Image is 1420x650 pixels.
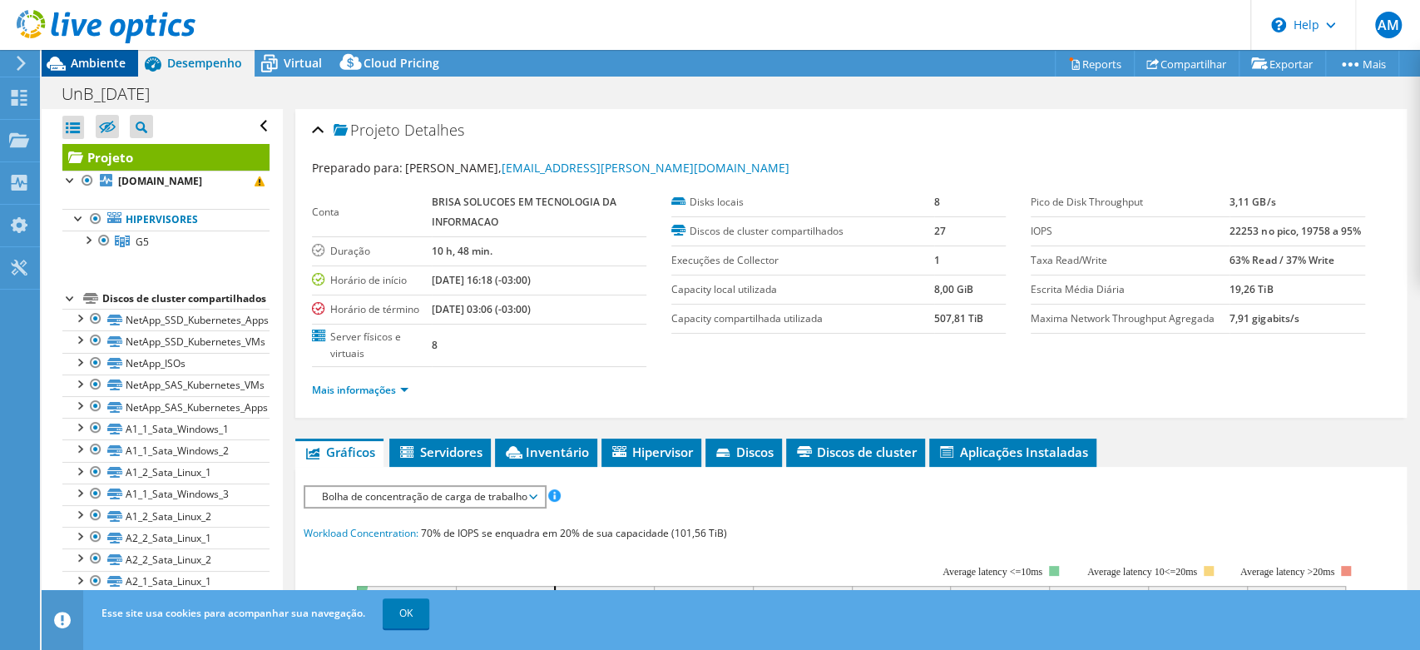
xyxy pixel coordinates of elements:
[671,194,934,211] label: Disks locais
[432,302,531,316] b: [DATE] 03:06 (-03:00)
[334,122,400,139] span: Projeto
[62,439,270,461] a: A1_1_Sata_Windows_2
[714,444,774,460] span: Discos
[62,144,270,171] a: Projeto
[432,195,616,229] b: BRISA SOLUCOES EM TECNOLOGIA DA INFORMACAO
[934,311,983,325] b: 507,81 TiB
[1239,51,1326,77] a: Exportar
[671,252,934,269] label: Execuções de Collector
[62,462,270,484] a: A1_2_Sata_Linux_1
[934,195,940,209] b: 8
[101,606,365,620] span: Esse site usa cookies para acompanhar sua navegação.
[1230,195,1275,209] b: 3,11 GB/s
[1230,253,1333,267] b: 63% Read / 37% Write
[1134,51,1239,77] a: Compartilhar
[312,329,432,362] label: Server físicos e virtuais
[1230,311,1299,325] b: 7,91 gigabits/s
[404,120,464,140] span: Detalhes
[421,526,727,540] span: 70% de IOPS se enquadra em 20% de sua capacidade (101,56 TiB)
[62,505,270,527] a: A1_2_Sata_Linux_2
[502,160,789,176] a: [EMAIL_ADDRESS][PERSON_NAME][DOMAIN_NAME]
[1087,566,1197,578] tspan: Average latency 10<=20ms
[938,444,1088,460] span: Aplicações Instaladas
[503,444,589,460] span: Inventário
[1375,12,1402,38] span: AM
[312,204,432,221] label: Conta
[312,272,432,289] label: Horário de início
[62,571,270,593] a: A2_1_Sata_Linux_1
[167,55,242,71] span: Desempenho
[71,55,126,71] span: Ambiente
[794,444,917,460] span: Discos de cluster
[62,309,270,330] a: NetApp_SSD_Kubernetes_Apps
[432,338,438,352] b: 8
[1271,17,1286,32] svg: \n
[136,235,149,249] span: G5
[54,85,176,103] h1: UnB_[DATE]
[312,243,432,260] label: Duração
[364,55,439,71] span: Cloud Pricing
[284,55,322,71] span: Virtual
[432,244,492,258] b: 10 h, 48 min.
[312,160,403,176] label: Preparado para:
[118,174,202,188] b: [DOMAIN_NAME]
[671,281,934,298] label: Capacity local utilizada
[314,487,536,507] span: Bolha de concentração de carga de trabalho
[1031,223,1230,240] label: IOPS
[62,548,270,570] a: A2_2_Sata_Linux_2
[432,273,531,287] b: [DATE] 16:18 (-03:00)
[62,231,270,252] a: G5
[102,289,270,309] div: Discos de cluster compartilhados
[1031,194,1230,211] label: Pico de Disk Throughput
[610,444,693,460] span: Hipervisor
[934,253,940,267] b: 1
[934,224,946,238] b: 27
[62,527,270,548] a: A2_2_Sata_Linux_1
[943,566,1042,578] tspan: Average latency <=10ms
[1325,51,1399,77] a: Mais
[671,310,934,327] label: Capacity compartilhada utilizada
[934,282,973,296] b: 8,00 GiB
[62,330,270,352] a: NetApp_SSD_Kubernetes_VMs
[1031,252,1230,269] label: Taxa Read/Write
[405,160,789,176] span: [PERSON_NAME],
[62,484,270,505] a: A1_1_Sata_Windows_3
[62,396,270,418] a: NetApp_SAS_Kubernetes_Apps
[62,171,270,192] a: [DOMAIN_NAME]
[62,209,270,231] a: Hipervisores
[312,301,432,318] label: Horário de término
[62,418,270,439] a: A1_1_Sata_Windows_1
[383,598,429,628] a: OK
[62,375,270,396] a: NetApp_SAS_Kubernetes_VMs
[1031,281,1230,298] label: Escrita Média Diária
[312,383,408,397] a: Mais informações
[304,444,375,460] span: Gráficos
[304,526,418,540] span: Workload Concentration:
[1031,310,1230,327] label: Maxima Network Throughput Agregada
[1055,51,1135,77] a: Reports
[1240,566,1334,578] text: Average latency >20ms
[398,444,482,460] span: Servidores
[671,223,934,240] label: Discos de cluster compartilhados
[1230,224,1360,238] b: 22253 no pico, 19758 a 95%
[62,353,270,375] a: NetApp_ISOs
[1230,282,1273,296] b: 19,26 TiB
